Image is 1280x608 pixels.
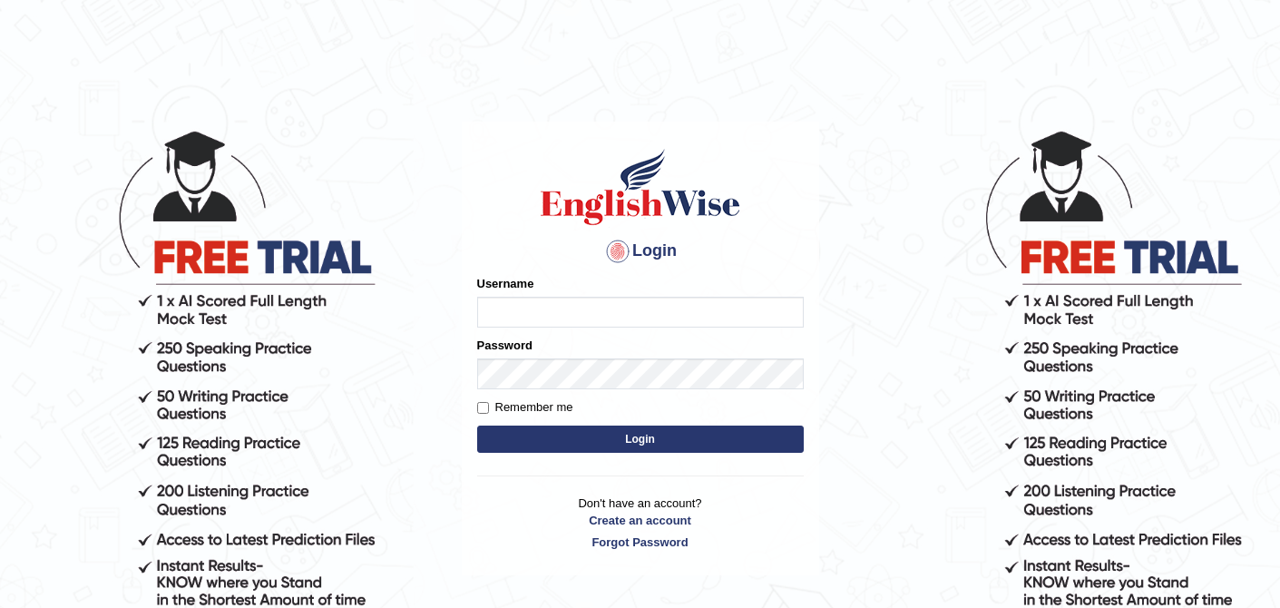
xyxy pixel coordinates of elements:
[477,398,573,417] label: Remember me
[477,275,534,292] label: Username
[537,146,744,228] img: Logo of English Wise sign in for intelligent practice with AI
[477,495,804,551] p: Don't have an account?
[477,534,804,551] a: Forgot Password
[477,337,533,354] label: Password
[477,426,804,453] button: Login
[477,512,804,529] a: Create an account
[477,402,489,414] input: Remember me
[477,237,804,266] h4: Login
